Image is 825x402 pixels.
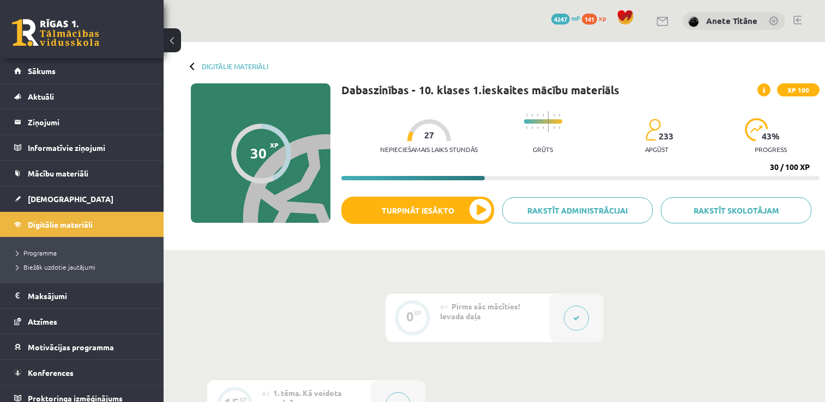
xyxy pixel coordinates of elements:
img: icon-short-line-57e1e144782c952c97e751825c79c345078a6d821885a25fce030b3d8c18986b.svg [553,126,555,129]
span: Sākums [28,66,56,76]
h1: Dabaszinības - 10. klases 1.ieskaites mācību materiāls [341,83,619,96]
p: Grūts [533,145,553,153]
a: Anete Titāne [706,15,757,26]
span: Mācību materiāli [28,168,88,178]
img: icon-short-line-57e1e144782c952c97e751825c79c345078a6d821885a25fce030b3d8c18986b.svg [526,126,527,129]
div: XP [414,310,421,316]
span: Programma [16,248,57,257]
a: Rakstīt skolotājam [661,197,811,223]
img: icon-short-line-57e1e144782c952c97e751825c79c345078a6d821885a25fce030b3d8c18986b.svg [559,126,560,129]
legend: Informatīvie ziņojumi [28,135,150,160]
img: icon-short-line-57e1e144782c952c97e751825c79c345078a6d821885a25fce030b3d8c18986b.svg [537,114,538,117]
span: 43 % [762,131,780,141]
span: Digitālie materiāli [28,220,93,229]
p: Nepieciešamais laiks stundās [380,145,478,153]
legend: Maksājumi [28,283,150,308]
a: Digitālie materiāli [202,62,268,70]
a: Maksājumi [14,283,150,308]
span: #1 [440,302,448,311]
img: icon-short-line-57e1e144782c952c97e751825c79c345078a6d821885a25fce030b3d8c18986b.svg [532,126,533,129]
img: icon-short-line-57e1e144782c952c97e751825c79c345078a6d821885a25fce030b3d8c18986b.svg [537,126,538,129]
a: Programma [16,248,153,258]
span: 233 [659,131,673,141]
a: Biežāk uzdotie jautājumi [16,262,153,272]
a: Sākums [14,58,150,83]
img: icon-short-line-57e1e144782c952c97e751825c79c345078a6d821885a25fce030b3d8c18986b.svg [559,114,560,117]
legend: Ziņojumi [28,109,150,135]
img: icon-short-line-57e1e144782c952c97e751825c79c345078a6d821885a25fce030b3d8c18986b.svg [543,114,544,117]
span: 27 [424,130,434,140]
a: Digitālie materiāli [14,212,150,237]
button: Turpināt iesākto [341,197,494,224]
span: Motivācijas programma [28,342,114,352]
span: #2 [262,389,270,398]
a: Ziņojumi [14,109,150,135]
a: Aktuāli [14,84,150,109]
img: Anete Titāne [688,16,699,27]
span: Konferences [28,368,74,377]
a: Rakstīt administrācijai [502,197,653,223]
a: Atzīmes [14,309,150,334]
span: Atzīmes [28,316,57,326]
span: 4247 [551,14,570,25]
img: icon-progress-161ccf0a02000e728c5f80fcf4c31c7af3da0e1684b2b1d7c360e028c24a22f1.svg [745,118,768,141]
a: Motivācijas programma [14,334,150,360]
span: xp [599,14,606,22]
span: mP [571,14,580,22]
span: Aktuāli [28,92,54,101]
span: XP 100 [777,83,820,96]
div: 0 [406,312,414,321]
a: Informatīvie ziņojumi [14,135,150,160]
img: icon-short-line-57e1e144782c952c97e751825c79c345078a6d821885a25fce030b3d8c18986b.svg [553,114,555,117]
div: 30 [250,145,267,161]
a: Mācību materiāli [14,161,150,186]
a: 141 xp [582,14,611,22]
a: Rīgas 1. Tālmācības vidusskola [12,19,99,46]
img: icon-short-line-57e1e144782c952c97e751825c79c345078a6d821885a25fce030b3d8c18986b.svg [543,126,544,129]
img: icon-short-line-57e1e144782c952c97e751825c79c345078a6d821885a25fce030b3d8c18986b.svg [532,114,533,117]
a: [DEMOGRAPHIC_DATA] [14,186,150,211]
a: 4247 mP [551,14,580,22]
p: apgūst [645,145,669,153]
span: Pirms sāc mācīties! Ievada daļa [440,301,520,321]
span: 141 [582,14,597,25]
img: icon-long-line-d9ea69661e0d244f92f715978eff75569469978d946b2353a9bb055b3ed8787d.svg [548,111,549,132]
a: Konferences [14,360,150,385]
span: [DEMOGRAPHIC_DATA] [28,194,113,204]
span: XP [270,141,279,149]
img: icon-short-line-57e1e144782c952c97e751825c79c345078a6d821885a25fce030b3d8c18986b.svg [526,114,527,117]
span: Biežāk uzdotie jautājumi [16,263,95,271]
img: students-c634bb4e5e11cddfef0936a35e636f08e4e9abd3cc4e673bd6f9a4125e45ecb1.svg [645,118,661,141]
p: progress [755,145,787,153]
